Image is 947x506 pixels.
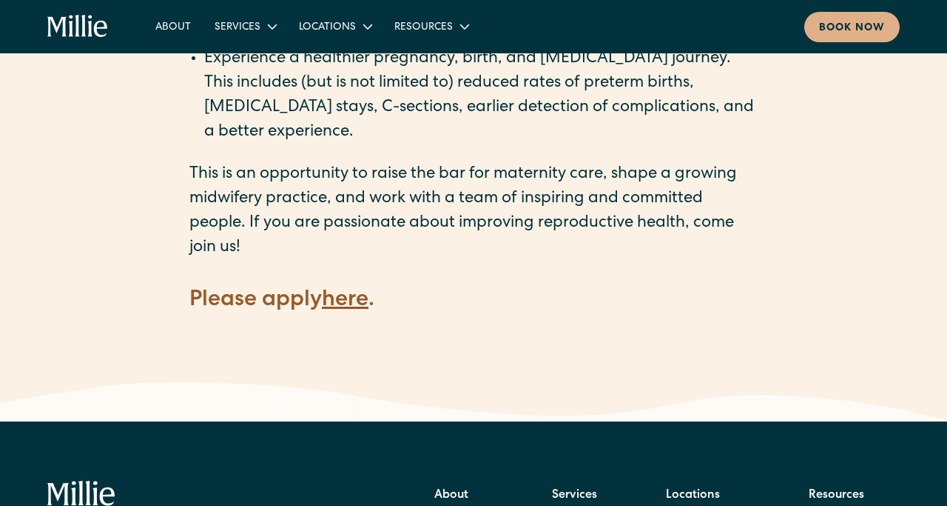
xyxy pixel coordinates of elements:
[204,47,758,145] li: Experience a healthier pregnancy, birth, and [MEDICAL_DATA] journey. This includes (but is not li...
[382,14,479,39] div: Resources
[144,14,203,39] a: About
[203,14,287,39] div: Services
[368,290,374,312] strong: .
[189,163,758,261] p: This is an opportunity to raise the bar for maternity care, shape a growing midwifery practice, a...
[322,290,368,312] a: here
[804,12,900,42] a: Book now
[189,261,758,285] p: ‍
[552,490,597,502] strong: Services
[189,290,322,312] strong: Please apply
[189,316,758,341] p: ‍
[299,20,356,36] div: Locations
[666,490,720,502] strong: Locations
[287,14,382,39] div: Locations
[394,20,453,36] div: Resources
[819,21,885,36] div: Book now
[809,490,864,502] strong: Resources
[47,15,108,39] a: home
[215,20,260,36] div: Services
